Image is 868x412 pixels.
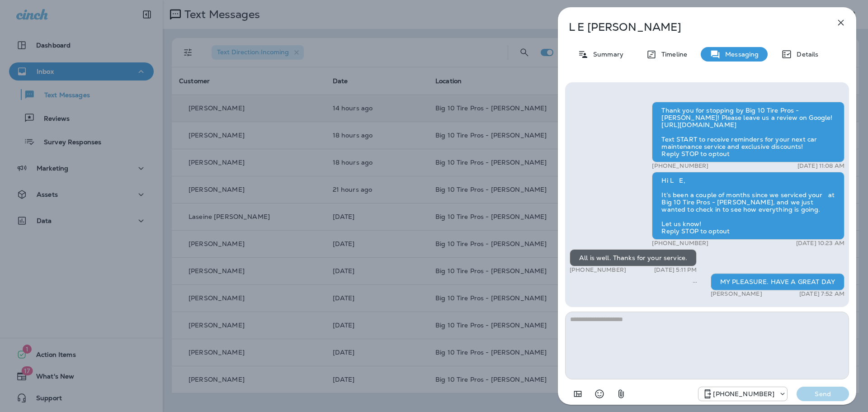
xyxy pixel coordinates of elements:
p: [DATE] 7:52 AM [799,290,844,298]
button: Select an emoji [590,385,609,403]
p: Messaging [721,51,759,58]
div: Thank you for stopping by Big 10 Tire Pros - [PERSON_NAME]! Please leave us a review on Google! [... [652,102,844,162]
div: +1 (601) 808-4206 [698,388,787,399]
p: [PHONE_NUMBER] [713,390,774,398]
p: [PHONE_NUMBER] [652,162,708,170]
div: All is well. Thanks for your service. [570,249,697,266]
p: Summary [589,51,623,58]
div: MY PLEASURE. HAVE A GREAT DAY [711,273,844,290]
p: Details [792,51,818,58]
span: Sent [693,277,697,285]
button: Add in a premade template [569,385,587,403]
p: [DATE] 10:23 AM [796,240,844,247]
p: [PHONE_NUMBER] [652,240,708,247]
div: Hi L E, It’s been a couple of months since we serviced your at Big 10 Tire Pros - [PERSON_NAME], ... [652,172,844,240]
p: L E [PERSON_NAME] [569,21,816,33]
p: Timeline [657,51,687,58]
p: [PERSON_NAME] [711,290,762,298]
p: [PHONE_NUMBER] [570,266,626,274]
p: [DATE] 5:11 PM [654,266,697,274]
p: [DATE] 11:08 AM [797,162,844,170]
